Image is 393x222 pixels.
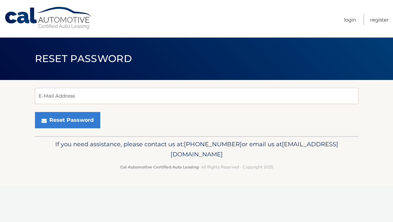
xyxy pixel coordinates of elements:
button: Reset Password [35,112,100,128]
input: E-Mail Address [35,88,358,104]
p: - All Rights Reserved - Copyright 2025 [39,164,354,170]
span: Reset Password [35,53,132,65]
p: If you need assistance, please contact us at: or email us at [39,139,354,160]
a: Cal Automotive [4,7,92,30]
a: Login [344,14,356,25]
a: Register [370,14,389,25]
span: [PHONE_NUMBER] [184,140,242,148]
strong: Cal Automotive Certified Auto Leasing [120,165,199,169]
